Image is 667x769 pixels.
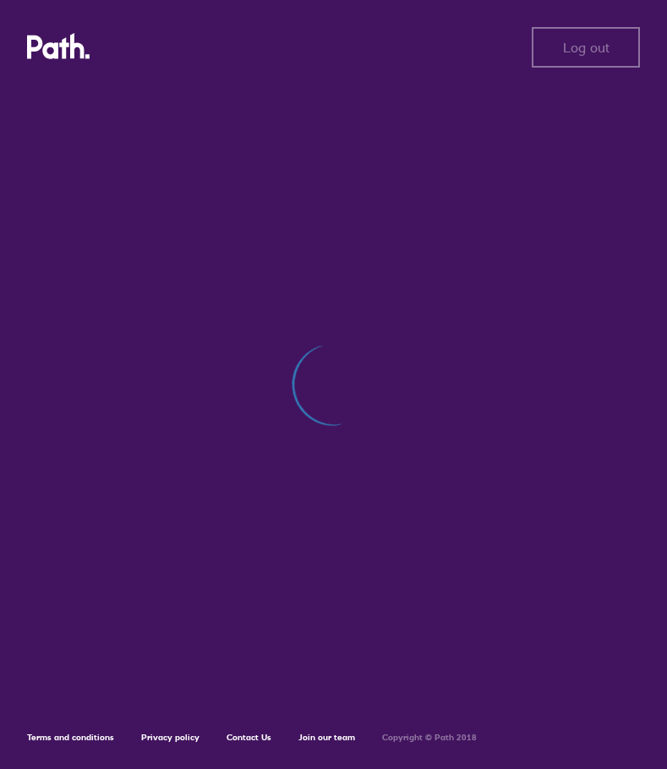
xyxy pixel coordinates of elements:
[227,732,271,743] a: Contact Us
[141,732,200,743] a: Privacy policy
[27,732,114,743] a: Terms and conditions
[298,732,355,743] a: Join our team
[382,733,477,743] h6: Copyright © Path 2018
[563,40,610,55] span: Log out
[532,27,640,68] button: Log out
